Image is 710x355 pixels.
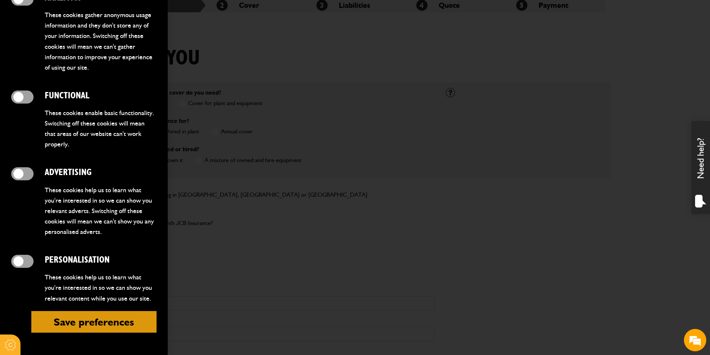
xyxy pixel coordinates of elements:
input: Enter your last name [10,69,136,85]
h2: Functional [45,91,157,101]
h2: Personalisation [45,255,157,266]
p: These cookies help us to learn what you're interested in so we can show you relevant adverts. Swi... [45,185,157,237]
div: Chat with us now [39,42,125,51]
input: Enter your phone number [10,113,136,129]
input: Enter your email address [10,91,136,107]
h2: Advertising [45,167,157,178]
textarea: Type your message and hit 'Enter' [10,135,136,223]
p: These cookies enable basic functionality. Switching off these cookies will mean that areas of our... [45,108,157,150]
p: These cookies gather anonymous usage information and they don't store any of your information. Sw... [45,10,157,73]
div: Minimize live chat window [122,4,140,22]
div: Need help? [691,121,710,214]
button: Save preferences [31,311,157,333]
img: d_20077148190_company_1631870298795_20077148190 [13,41,31,52]
em: Start Chat [101,229,135,240]
p: These cookies help us to learn what you're interested in so we can show you relevant content whil... [45,272,157,303]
